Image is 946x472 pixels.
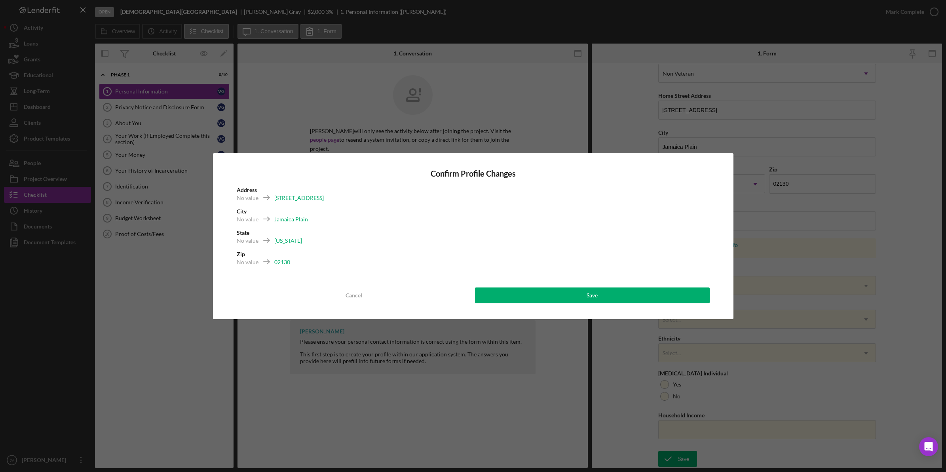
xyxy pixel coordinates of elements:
div: Jamaica Plain [274,215,308,223]
div: 02130 [274,258,290,266]
div: [STREET_ADDRESS] [274,194,324,202]
b: Address [237,187,257,193]
button: Cancel [237,287,471,303]
b: Zip [237,251,245,257]
div: Open Intercom Messenger [919,437,938,456]
div: No value [237,194,258,202]
div: No value [237,237,258,245]
b: City [237,208,247,215]
button: Save [475,287,710,303]
div: Save [587,287,598,303]
h4: Confirm Profile Changes [237,169,710,178]
div: [US_STATE] [274,237,302,245]
div: Cancel [346,287,362,303]
div: No value [237,258,258,266]
b: State [237,229,249,236]
div: No value [237,215,258,223]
